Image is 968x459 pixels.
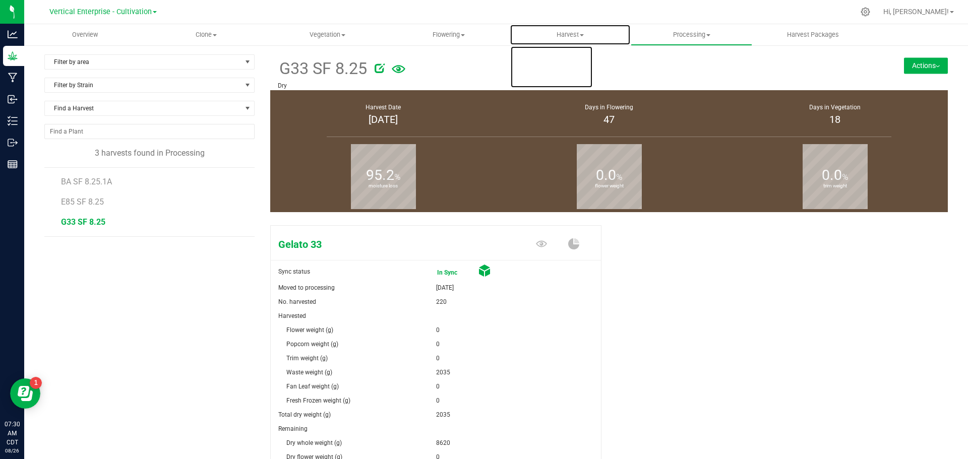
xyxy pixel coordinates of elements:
[58,30,111,39] span: Overview
[8,29,18,39] inline-svg: Analytics
[278,140,489,212] group-info-box: Moisture loss %
[146,24,267,45] a: Clone
[437,266,477,280] span: In Sync
[286,397,350,404] span: Fresh Frozen weight (g)
[5,447,20,454] p: 08/26
[44,147,255,159] div: 3 harvests found in Processing
[286,341,338,348] span: Popcorn weight (g)
[278,298,316,305] span: No. harvested
[278,411,331,418] span: Total dry weight (g)
[577,141,642,231] b: flower weight
[8,73,18,83] inline-svg: Manufacturing
[61,197,104,207] span: E85 SF 8.25
[286,326,333,334] span: Flower weight (g)
[436,365,450,379] span: 2035
[45,55,241,69] span: Filter by area
[278,81,827,90] p: Dry
[436,295,447,309] span: 220
[631,24,752,45] a: Processing
[388,24,510,45] a: Flowering
[904,57,948,74] button: Actions
[45,101,241,115] span: Find a Harvest
[278,268,310,275] span: Sync status
[286,383,339,390] span: Fan Leaf weight (g)
[730,140,940,212] group-info-box: Trim weight %
[8,51,18,61] inline-svg: Grow
[61,177,112,186] span: BA SF 8.25.1A
[61,217,105,227] span: G33 SF 8.25
[773,30,853,39] span: Harvest Packages
[24,24,146,45] a: Overview
[283,103,483,112] div: Harvest Date
[504,90,714,140] group-info-box: Days in flowering
[49,8,152,16] span: Vertical Enterprise - Cultivation
[436,394,440,408] span: 0
[241,55,254,69] span: select
[436,265,478,281] span: In Sync
[436,408,450,422] span: 2035
[267,24,388,45] a: Vegetation
[10,378,40,409] iframe: Resource center
[803,141,868,231] b: trim weight
[278,284,335,291] span: Moved to processing
[45,124,254,139] input: NO DATA FOUND
[8,138,18,148] inline-svg: Outbound
[283,112,483,127] div: [DATE]
[752,24,874,45] a: Harvest Packages
[436,436,450,450] span: 8620
[504,140,714,212] group-info-box: Flower weight %
[883,8,949,16] span: Hi, [PERSON_NAME]!
[510,30,631,39] span: Harvest
[389,30,509,39] span: Flowering
[278,312,306,319] span: Harvested
[436,379,440,394] span: 0
[735,112,935,127] div: 18
[436,281,454,295] span: [DATE]
[478,265,491,281] span: Cured
[859,7,872,17] div: Manage settings
[286,369,332,376] span: Waste weight (g)
[510,24,631,45] a: Harvest
[436,337,440,351] span: 0
[286,355,328,362] span: Trim weight (g)
[278,56,367,81] span: G33 SF 8.25
[730,90,940,140] group-info-box: Days in vegetation
[631,30,752,39] span: Processing
[278,90,489,140] group-info-box: Harvest Date
[146,30,267,39] span: Clone
[267,30,388,39] span: Vegetation
[5,420,20,447] p: 07:30 AM CDT
[271,237,491,252] span: Gelato 33
[735,103,935,112] div: Days in Vegetation
[436,323,440,337] span: 0
[286,439,342,446] span: Dry whole weight (g)
[30,377,42,389] iframe: Resource center unread badge
[351,141,416,231] b: moisture loss
[8,94,18,104] inline-svg: Inbound
[45,78,241,92] span: Filter by Strain
[509,103,709,112] div: Days in Flowering
[509,112,709,127] div: 47
[436,351,440,365] span: 0
[8,116,18,126] inline-svg: Inventory
[8,159,18,169] inline-svg: Reports
[278,425,308,432] span: Remaining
